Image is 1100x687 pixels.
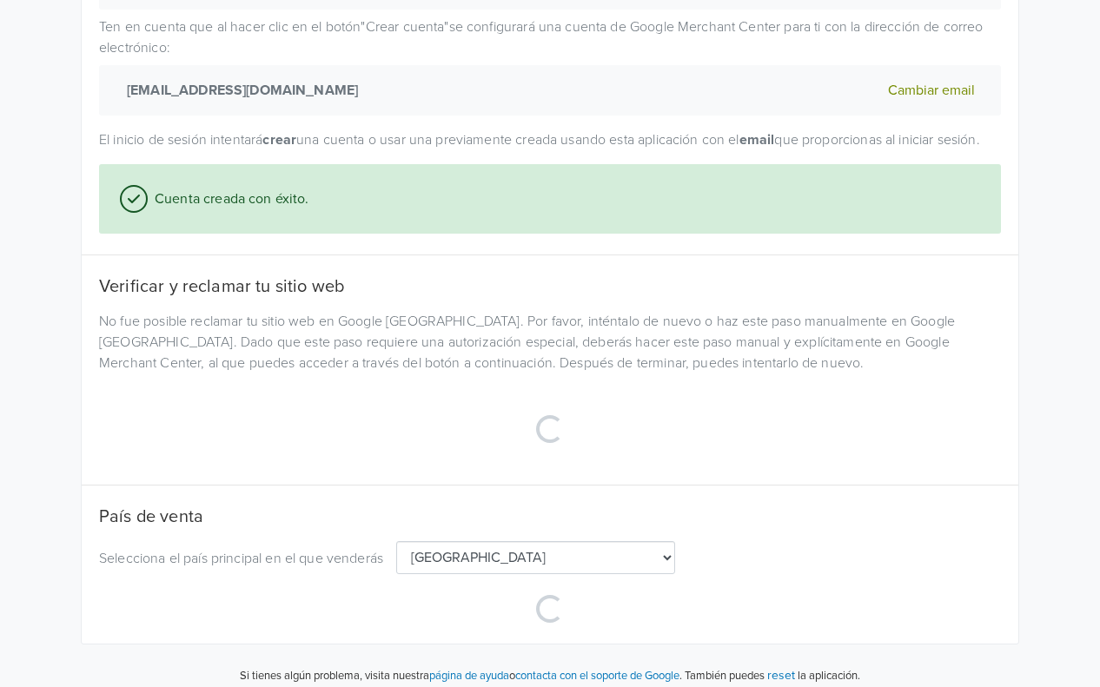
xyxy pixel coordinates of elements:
[682,665,860,685] p: También puedes la aplicación.
[240,668,682,685] p: Si tienes algún problema, visita nuestra o .
[739,131,775,149] strong: email
[120,80,358,101] strong: [EMAIL_ADDRESS][DOMAIN_NAME]
[515,669,679,683] a: contacta con el soporte de Google
[262,131,296,149] strong: crear
[99,129,1001,150] p: El inicio de sesión intentará una cuenta o usar una previamente creada usando esta aplicación con...
[86,311,1014,373] div: No fue posible reclamar tu sitio web en Google [GEOGRAPHIC_DATA]. Por favor, inténtalo de nuevo o...
[429,669,509,683] a: página de ayuda
[883,79,980,102] button: Cambiar email
[99,276,1001,297] h5: Verificar y reclamar tu sitio web
[99,17,1001,116] p: Ten en cuenta que al hacer clic en el botón " Crear cuenta " se configurará una cuenta de Google ...
[767,665,795,685] button: reset
[99,548,383,569] p: Selecciona el país principal en el que venderás
[148,188,309,209] span: Cuenta creada con éxito.
[99,506,1001,527] h5: País de venta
